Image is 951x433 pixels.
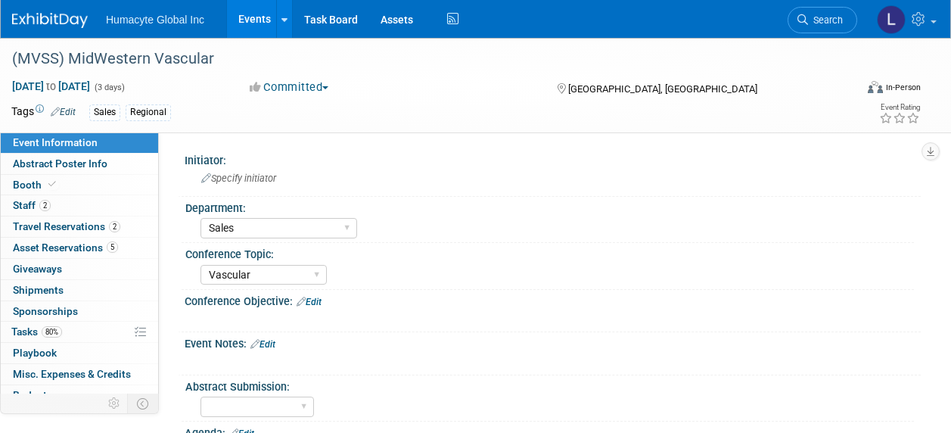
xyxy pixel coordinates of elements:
[568,83,757,95] span: [GEOGRAPHIC_DATA], [GEOGRAPHIC_DATA]
[13,179,59,191] span: Booth
[106,14,204,26] span: Humacyte Global Inc
[13,241,118,254] span: Asset Reservations
[808,14,843,26] span: Search
[42,326,62,338] span: 80%
[11,104,76,121] td: Tags
[185,243,914,262] div: Conference Topic:
[1,195,158,216] a: Staff2
[1,154,158,174] a: Abstract Poster Info
[1,280,158,301] a: Shipments
[128,394,159,413] td: Toggle Event Tabs
[13,220,120,232] span: Travel Reservations
[1,385,158,406] a: Budget
[201,173,276,184] span: Specify initiator
[13,136,98,148] span: Event Information
[244,79,334,95] button: Committed
[13,389,47,401] span: Budget
[788,7,857,33] a: Search
[107,241,118,253] span: 5
[126,104,171,120] div: Regional
[1,322,158,342] a: Tasks80%
[1,238,158,258] a: Asset Reservations5
[13,157,107,170] span: Abstract Poster Info
[89,104,120,120] div: Sales
[1,259,158,279] a: Giveaways
[13,263,62,275] span: Giveaways
[39,200,51,211] span: 2
[185,375,914,394] div: Abstract Submission:
[13,305,78,317] span: Sponsorships
[885,82,921,93] div: In-Person
[11,79,91,93] span: [DATE] [DATE]
[877,5,906,34] img: Linda Hamilton
[185,332,921,352] div: Event Notes:
[1,301,158,322] a: Sponsorships
[13,199,51,211] span: Staff
[868,81,883,93] img: Format-Inperson.png
[250,339,275,350] a: Edit
[93,83,125,92] span: (3 days)
[44,80,58,92] span: to
[11,326,62,338] span: Tasks
[1,364,158,385] a: Misc. Expenses & Credits
[879,104,920,111] div: Event Rating
[7,45,843,73] div: (MVSS) MidWestern Vascular
[12,13,88,28] img: ExhibitDay
[185,149,921,168] div: Initiator:
[109,221,120,232] span: 2
[1,175,158,195] a: Booth
[1,216,158,237] a: Travel Reservations2
[48,180,56,188] i: Booth reservation complete
[185,290,921,310] div: Conference Objective:
[1,132,158,153] a: Event Information
[13,284,64,296] span: Shipments
[101,394,128,413] td: Personalize Event Tab Strip
[1,343,158,363] a: Playbook
[788,79,921,101] div: Event Format
[13,368,131,380] span: Misc. Expenses & Credits
[51,107,76,117] a: Edit
[297,297,322,307] a: Edit
[13,347,57,359] span: Playbook
[185,197,914,216] div: Department:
